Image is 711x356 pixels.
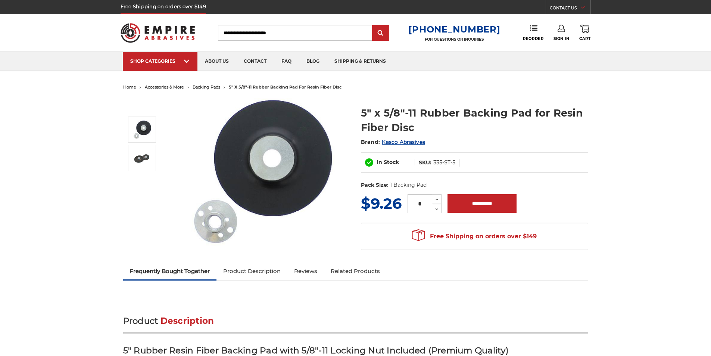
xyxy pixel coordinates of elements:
a: Related Products [324,263,387,279]
img: 5 Inch Backing Pad for resin fiber disc with 5/8"-11 locking nut rubber [133,120,152,139]
dd: 335-ST-5 [433,159,455,167]
h1: 5" x 5/8"-11 Rubber Backing Pad for Resin Fiber Disc [361,106,588,135]
a: about us [197,52,236,71]
div: SHOP CATEGORIES [130,58,190,64]
dt: SKU: [419,159,431,167]
dd: 1 Backing Pad [390,181,427,189]
input: Submit [373,26,388,41]
a: backing pads [193,84,220,90]
a: CONTACT US [550,4,590,14]
img: Empire Abrasives [121,18,195,47]
a: blog [299,52,327,71]
a: Frequently Bought Together [123,263,217,279]
img: 5 Inch Backing Pad for resin fiber disc with 5/8"-11 locking nut rubber [187,98,336,247]
span: Reorder [523,36,543,41]
a: [PHONE_NUMBER] [408,24,500,35]
span: In Stock [377,159,399,165]
strong: 5" Rubber Resin Fiber Backing Pad with 5/8"-11 Locking Nut Included (Premium Quality) [123,345,509,356]
a: accessories & more [145,84,184,90]
span: Description [160,316,214,326]
span: 5" x 5/8"-11 rubber backing pad for resin fiber disc [229,84,342,90]
span: Free Shipping on orders over $149 [412,229,537,244]
span: Brand: [361,139,380,145]
a: shipping & returns [327,52,393,71]
span: $9.26 [361,194,402,213]
dt: Pack Size: [361,181,389,189]
span: Cart [579,36,590,41]
span: Product [123,316,158,326]
a: Reorder [523,25,543,41]
a: Cart [579,25,590,41]
span: Sign In [553,36,570,41]
a: home [123,84,136,90]
a: Reviews [287,263,324,279]
a: Kasco Abrasives [382,139,425,145]
a: faq [274,52,299,71]
a: Product Description [216,263,287,279]
img: rubber backing pad for rfd [133,149,152,167]
p: FOR QUESTIONS OR INQUIRIES [408,37,500,42]
a: contact [236,52,274,71]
